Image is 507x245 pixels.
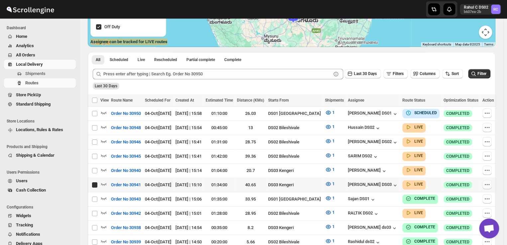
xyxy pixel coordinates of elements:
[206,224,233,231] div: 00:35:00
[405,195,435,202] button: COMPLETE
[206,196,233,203] div: 01:35:00
[100,98,109,103] span: View
[237,167,264,174] div: 20.7
[5,1,55,18] img: ScrollEngine
[175,98,194,103] span: Created At
[321,122,339,132] button: 1
[268,98,289,103] span: Starts From
[145,111,171,116] span: 04-Oct | [DATE]
[7,119,76,124] span: Store Locations
[107,122,145,133] button: Order No 30948
[111,196,141,203] span: Order No 30943
[111,210,141,217] span: Order No 30942
[237,124,264,131] div: 13
[446,154,469,159] span: COMPLETED
[111,98,133,103] span: Route Name
[484,42,493,46] a: Terms (opens in new tab)
[154,57,177,62] span: Rescheduled
[95,84,117,88] span: Last 30 Days
[332,196,335,201] span: 1
[16,127,63,132] span: Locations, Rules & Rates
[4,125,76,134] button: Locations, Rules & Rates
[107,151,145,162] button: Order No 30945
[16,92,41,97] span: Store PickUp
[16,222,33,227] span: Tracking
[414,139,423,144] b: LIVE
[4,69,76,78] button: Shipments
[4,41,76,50] button: Analytics
[111,139,141,145] span: Order No 30946
[321,179,339,189] button: 1
[332,153,335,158] span: 1
[145,197,171,202] span: 04-Oct | [DATE]
[206,153,233,160] div: 01:42:00
[16,102,51,107] span: Standard Shipping
[175,110,202,117] div: [DATE] | 15:58
[4,78,76,88] button: Routes
[321,107,339,118] button: 1
[92,55,104,64] button: All routes
[237,182,264,188] div: 40.65
[446,182,469,188] span: COMPLETED
[383,69,408,78] button: Filters
[446,139,469,145] span: COMPLETED
[138,57,145,62] span: Live
[405,238,435,245] button: COMPLETE
[175,153,202,160] div: [DATE] | 15:41
[479,218,499,238] div: Open chat
[206,182,233,188] div: 01:34:00
[175,182,202,188] div: [DATE] | 15:10
[16,188,46,193] span: Cash Collection
[354,71,377,76] span: Last 30 Days
[237,210,264,217] div: 28.95
[175,167,202,174] div: [DATE] | 15:14
[4,230,76,239] button: Notifications
[145,125,171,130] span: 04-Oct | [DATE]
[206,98,233,103] span: Estimated Time
[348,196,376,203] div: Sajan DS01
[345,69,381,78] button: Last 30 Days
[405,152,423,159] button: LIVE
[348,139,398,146] button: [PERSON_NAME] DS02
[103,69,331,79] input: Press enter after typing | Search Eg. Order No 30950
[175,124,202,131] div: [DATE] | 15:54
[104,24,120,29] span: Off Duty
[464,10,488,14] p: b607ea-2b
[206,124,233,131] div: 00:45:00
[414,153,423,158] b: LIVE
[237,224,264,231] div: 8.2
[206,139,233,145] div: 01:31:00
[321,221,339,232] button: 1
[4,32,76,41] button: Home
[4,186,76,195] button: Cash Collection
[89,38,111,47] img: Google
[107,222,145,233] button: Order No 30938
[4,220,76,230] button: Tracking
[348,210,379,217] div: RALTIK DS02
[455,42,480,46] span: Map data ©2025
[111,224,141,231] span: Order No 30938
[414,225,435,229] b: COMPLETE
[237,139,264,145] div: 28.75
[332,181,335,186] span: 1
[332,238,335,243] span: 1
[414,111,437,115] b: SCHEDULED
[268,153,321,160] div: DS02 Bileshivale
[145,211,171,216] span: 04-Oct | [DATE]
[321,193,339,204] button: 1
[268,167,321,174] div: DS03 Kengeri
[442,69,463,78] button: Sort
[321,136,339,146] button: 1
[405,224,435,230] button: COMPLETE
[268,196,321,203] div: DS01 [GEOGRAPHIC_DATA]
[4,50,76,60] button: All Orders
[479,26,492,39] button: Map camera controls
[405,181,423,188] button: LIVE
[348,168,387,174] button: [PERSON_NAME]
[321,164,339,175] button: 1
[482,98,494,103] span: Action
[4,176,76,186] button: Users
[111,153,141,160] span: Order No 30945
[206,210,233,217] div: 01:28:00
